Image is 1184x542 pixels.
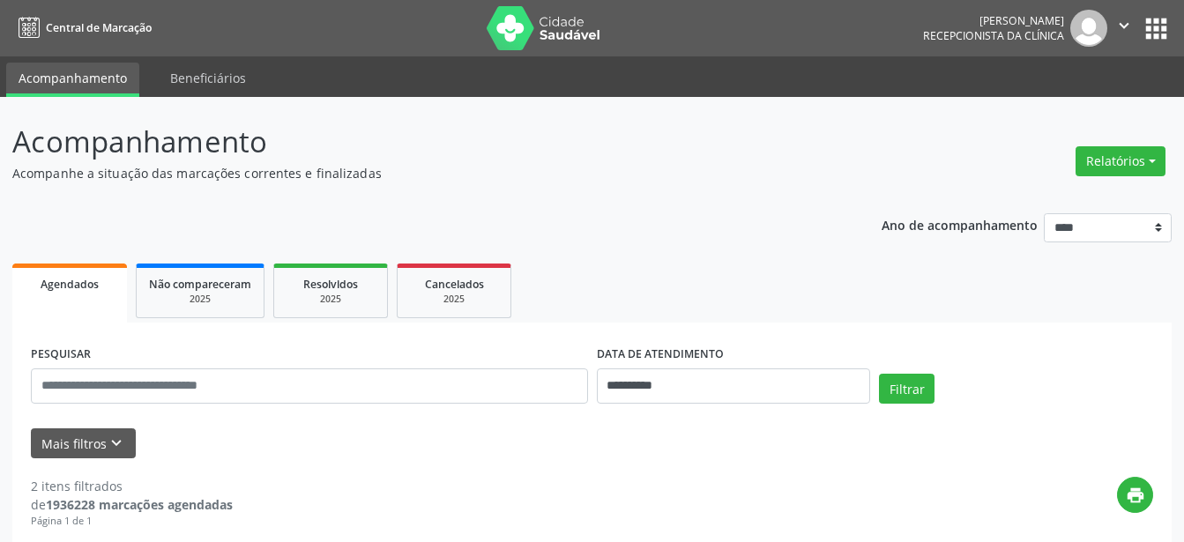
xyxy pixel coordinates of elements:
button: Filtrar [879,374,935,404]
button:  [1107,10,1141,47]
span: Não compareceram [149,277,251,292]
div: de [31,495,233,514]
i: print [1126,486,1145,505]
a: Beneficiários [158,63,258,93]
strong: 1936228 marcações agendadas [46,496,233,513]
span: Agendados [41,277,99,292]
div: Página 1 de 1 [31,514,233,529]
p: Ano de acompanhamento [882,213,1038,235]
button: Relatórios [1076,146,1165,176]
div: 2 itens filtrados [31,477,233,495]
div: 2025 [410,293,498,306]
img: img [1070,10,1107,47]
div: [PERSON_NAME] [923,13,1064,28]
p: Acompanhe a situação das marcações correntes e finalizadas [12,164,824,182]
i:  [1114,16,1134,35]
a: Acompanhamento [6,63,139,97]
i: keyboard_arrow_down [107,434,126,453]
button: apps [1141,13,1172,44]
p: Acompanhamento [12,120,824,164]
button: print [1117,477,1153,513]
label: PESQUISAR [31,341,91,368]
span: Central de Marcação [46,20,152,35]
div: 2025 [287,293,375,306]
span: Resolvidos [303,277,358,292]
div: 2025 [149,293,251,306]
span: Cancelados [425,277,484,292]
a: Central de Marcação [12,13,152,42]
button: Mais filtroskeyboard_arrow_down [31,428,136,459]
span: Recepcionista da clínica [923,28,1064,43]
label: DATA DE ATENDIMENTO [597,341,724,368]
